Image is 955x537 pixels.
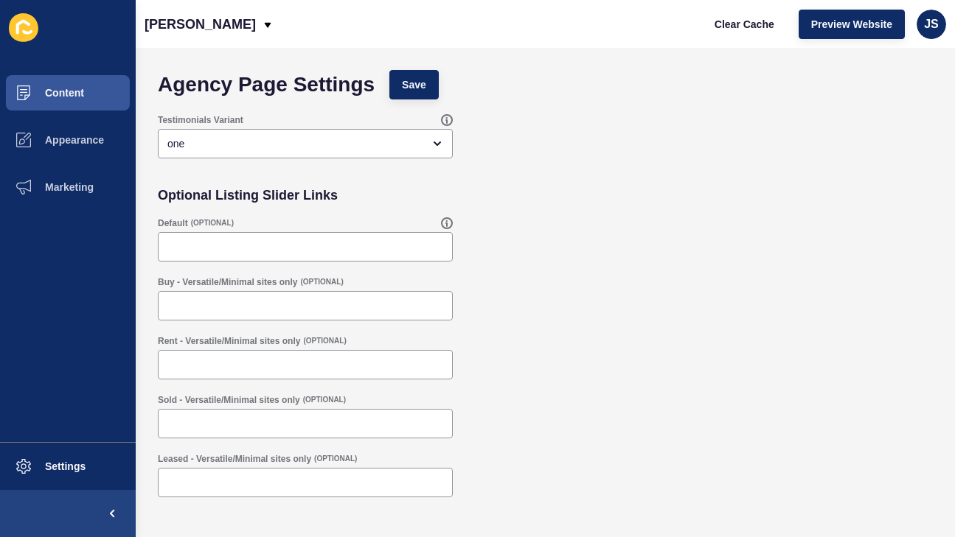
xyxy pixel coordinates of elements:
[145,6,256,43] p: [PERSON_NAME]
[158,188,338,203] h2: Optional Listing Slider Links
[158,453,311,465] label: Leased - Versatile/Minimal sites only
[702,10,787,39] button: Clear Cache
[303,395,346,405] span: (OPTIONAL)
[924,17,939,32] span: JS
[715,17,774,32] span: Clear Cache
[158,77,375,92] h1: Agency Page Settings
[314,454,357,464] span: (OPTIONAL)
[158,276,297,288] label: Buy - Versatile/Minimal sites only
[191,218,234,228] span: (OPTIONAL)
[303,336,346,346] span: (OPTIONAL)
[158,114,243,126] label: Testimonials Variant
[402,77,426,92] span: Save
[811,17,892,32] span: Preview Website
[389,70,439,99] button: Save
[158,394,300,406] label: Sold - Versatile/Minimal sites only
[158,129,453,158] div: open menu
[300,277,343,287] span: (OPTIONAL)
[158,217,188,229] label: Default
[799,10,905,39] button: Preview Website
[158,335,300,347] label: Rent - Versatile/Minimal sites only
